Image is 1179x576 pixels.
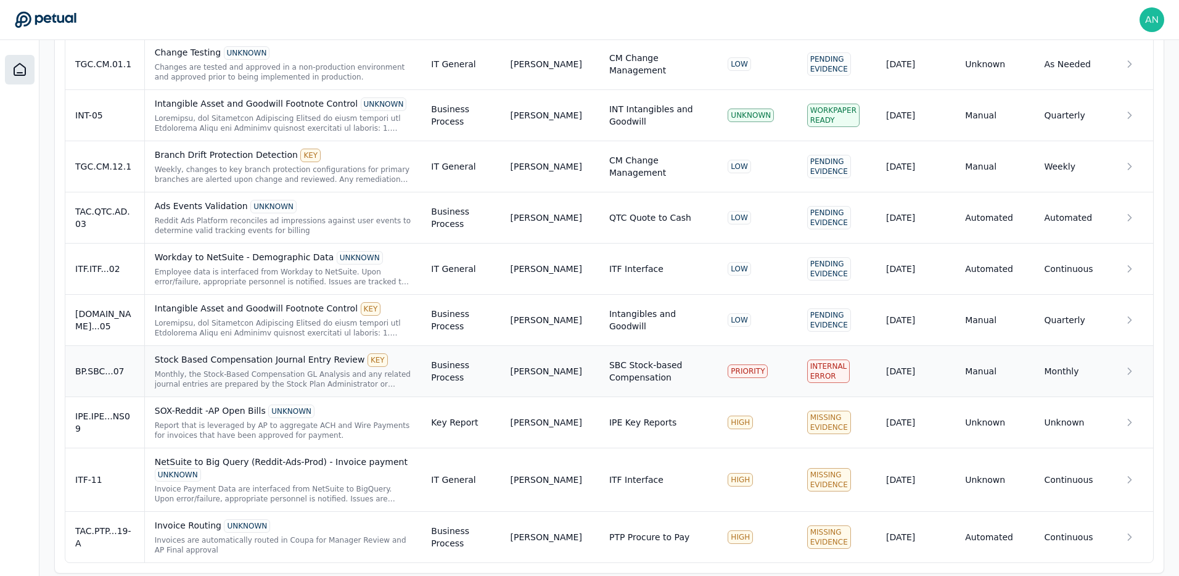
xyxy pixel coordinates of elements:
[75,365,134,377] div: BP.SBC...07
[75,410,134,435] div: IPE.IPE...NS09
[609,212,691,224] div: QTC Quote to Cash
[155,267,412,287] div: Employee data is interfaced from Workday to NetSuite. Upon error/failure, appropriate personnel i...
[807,525,851,549] div: Missing Evidence
[421,39,500,90] td: IT General
[75,160,134,173] div: TGC.CM.12.1
[807,308,851,332] div: Pending Evidence
[807,411,851,434] div: Missing Evidence
[361,97,407,111] div: UNKNOWN
[807,104,860,127] div: Workpaper Ready
[728,262,751,276] div: LOW
[5,55,35,84] a: Dashboard
[955,295,1034,346] td: Manual
[609,308,708,332] div: Intangibles and Goodwill
[155,519,412,533] div: Invoice Routing
[1034,192,1113,244] td: Automated
[75,525,134,549] div: TAC.PTP...19-A
[807,468,851,492] div: Missing Evidence
[955,512,1034,563] td: Automated
[807,206,851,229] div: Pending Evidence
[728,211,751,224] div: LOW
[1140,7,1164,32] img: andrew+reddit@petual.ai
[155,353,412,367] div: Stock Based Compensation Journal Entry Review
[224,46,270,60] div: UNKNOWN
[807,360,850,383] div: Internal Error
[511,365,582,377] div: [PERSON_NAME]
[1034,448,1113,512] td: Continuous
[609,416,676,429] div: IPE Key Reports
[511,416,582,429] div: [PERSON_NAME]
[955,448,1034,512] td: Unknown
[421,244,500,295] td: IT General
[886,416,945,429] div: [DATE]
[155,456,412,482] div: NetSuite to Big Query (Reddit-Ads-Prod) - Invoice payment
[886,263,945,275] div: [DATE]
[728,530,753,544] div: HIGH
[268,405,314,418] div: UNKNOWN
[421,397,500,448] td: Key Report
[155,113,412,133] div: Quarterly, the Functional Accounting Manager or above reviews the Intangible Asset and Goodwill f...
[511,212,582,224] div: [PERSON_NAME]
[421,192,500,244] td: Business Process
[955,397,1034,448] td: Unknown
[955,244,1034,295] td: Automated
[250,200,297,213] div: UNKNOWN
[224,519,270,533] div: UNKNOWN
[609,52,708,76] div: CM Change Management
[511,474,582,486] div: [PERSON_NAME]
[337,251,383,265] div: UNKNOWN
[807,52,851,76] div: Pending Evidence
[75,263,134,275] div: ITF.ITF...02
[75,474,134,486] div: ITF-11
[886,531,945,543] div: [DATE]
[511,263,582,275] div: [PERSON_NAME]
[155,251,412,265] div: Workday to NetSuite - Demographic Data
[155,535,412,555] div: Invoices are automatically routed in Coupa for Manager Review and AP Final approval
[955,346,1034,397] td: Manual
[511,58,582,70] div: [PERSON_NAME]
[728,416,753,429] div: HIGH
[155,421,412,440] div: Report that is leveraged by AP to aggregate ACH and Wire Payments for invoices that have been app...
[511,314,582,326] div: [PERSON_NAME]
[1034,397,1113,448] td: Unknown
[1034,512,1113,563] td: Continuous
[728,57,751,71] div: LOW
[421,512,500,563] td: Business Process
[955,141,1034,192] td: Manual
[955,90,1034,141] td: Manual
[609,474,663,486] div: ITF Interface
[955,39,1034,90] td: Unknown
[361,302,381,316] div: KEY
[421,346,500,397] td: Business Process
[886,58,945,70] div: [DATE]
[807,257,851,281] div: Pending Evidence
[155,484,412,504] div: Invoice Payment Data are interfaced from NetSuite to BigQuery. Upon error/failure, appropriate pe...
[421,90,500,141] td: Business Process
[75,109,134,121] div: INT-05
[1034,90,1113,141] td: Quarterly
[807,155,851,178] div: Pending Evidence
[728,473,753,487] div: HIGH
[155,369,412,389] div: Monthly, the Stock-Based Compensation GL Analysis and any related journal entries are prepared by...
[75,205,134,230] div: TAC.QTC.AD.03
[1034,39,1113,90] td: As Needed
[155,468,201,482] div: UNKNOWN
[886,212,945,224] div: [DATE]
[75,308,134,332] div: [DOMAIN_NAME]...05
[300,149,321,162] div: KEY
[155,149,412,162] div: Branch Drift Protection Detection
[511,109,582,121] div: [PERSON_NAME]
[421,295,500,346] td: Business Process
[886,160,945,173] div: [DATE]
[155,318,412,338] div: Quarterly, the Functional Accounting Manager or above reviews the Intangible Asset and Goodwill f...
[511,160,582,173] div: [PERSON_NAME]
[609,359,708,384] div: SBC Stock-based Compensation
[15,11,76,28] a: Go to Dashboard
[75,58,134,70] div: TGC.CM.01.1
[421,448,500,512] td: IT General
[155,62,412,82] div: Changes are tested and approved in a non-production environment and approved prior to being imple...
[886,314,945,326] div: [DATE]
[1034,141,1113,192] td: Weekly
[609,263,663,275] div: ITF Interface
[1034,244,1113,295] td: Continuous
